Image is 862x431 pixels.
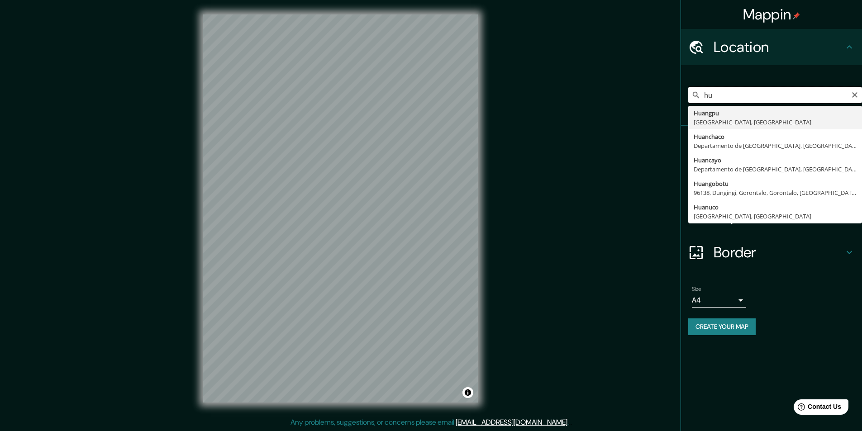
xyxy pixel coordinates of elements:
img: pin-icon.png [793,12,800,19]
div: Layout [681,198,862,234]
div: Huangpu [694,109,857,118]
div: 96138, Dungingi, Gorontalo, Gorontalo, [GEOGRAPHIC_DATA] [694,188,857,197]
button: Create your map [688,318,756,335]
div: Huancayo [694,156,857,165]
div: Departamento de [GEOGRAPHIC_DATA], [GEOGRAPHIC_DATA] [694,141,857,150]
h4: Location [714,38,844,56]
div: Huangobotu [694,179,857,188]
canvas: Map [203,14,478,403]
div: Departamento de [GEOGRAPHIC_DATA], [GEOGRAPHIC_DATA] [694,165,857,174]
div: Huanuco [694,203,857,212]
div: [GEOGRAPHIC_DATA], [GEOGRAPHIC_DATA] [694,118,857,127]
h4: Layout [714,207,844,225]
div: [GEOGRAPHIC_DATA], [GEOGRAPHIC_DATA] [694,212,857,221]
div: Style [681,162,862,198]
div: Border [681,234,862,270]
a: [EMAIL_ADDRESS][DOMAIN_NAME] [456,417,567,427]
div: . [569,417,570,428]
button: Toggle attribution [462,387,473,398]
p: Any problems, suggestions, or concerns please email . [291,417,569,428]
h4: Border [714,243,844,261]
div: Location [681,29,862,65]
iframe: Help widget launcher [781,396,852,421]
label: Size [692,285,701,293]
div: . [570,417,572,428]
button: Clear [851,90,858,99]
div: A4 [692,293,746,308]
input: Pick your city or area [688,87,862,103]
div: Huanchaco [694,132,857,141]
div: Pins [681,126,862,162]
h4: Mappin [743,5,800,24]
